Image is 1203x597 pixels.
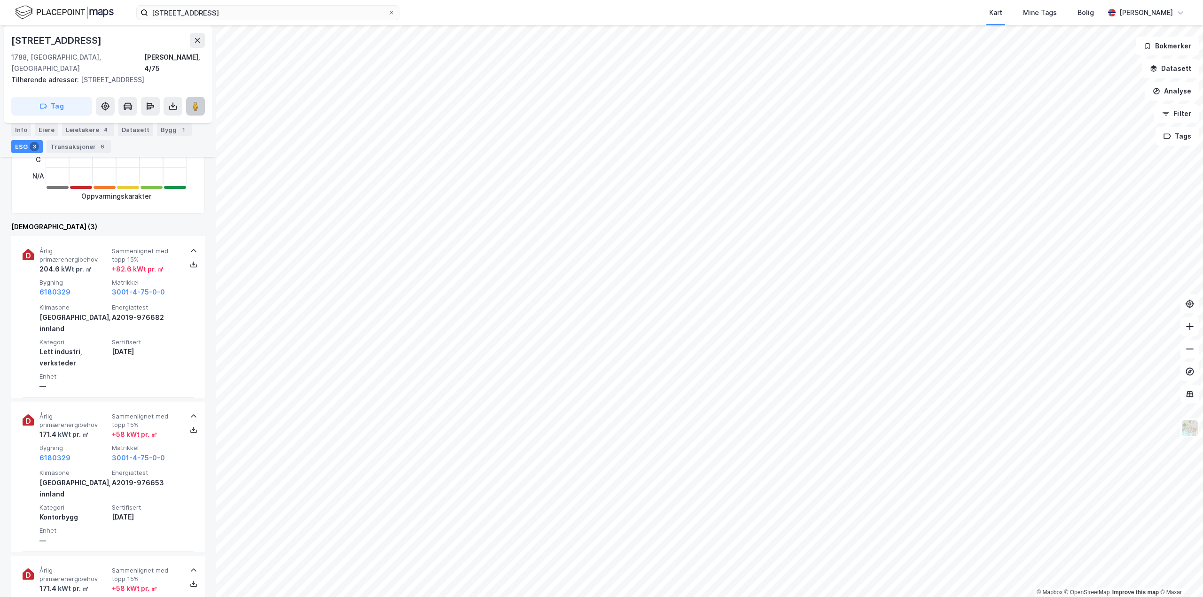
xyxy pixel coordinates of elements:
[39,338,108,346] span: Kategori
[39,247,108,264] span: Årlig primærenergibehov
[1156,552,1203,597] iframe: Chat Widget
[39,504,108,512] span: Kategori
[39,452,70,464] button: 6180329
[11,74,197,85] div: [STREET_ADDRESS]
[112,312,180,323] div: A2019-976682
[1064,589,1110,596] a: OpenStreetMap
[112,412,180,429] span: Sammenlignet med topp 15%
[39,477,108,500] div: [GEOGRAPHIC_DATA], innland
[39,287,70,298] button: 6180329
[56,429,89,440] div: kWt pr. ㎡
[1112,589,1159,596] a: Improve this map
[35,123,58,136] div: Eiere
[30,142,39,151] div: 3
[1142,59,1199,78] button: Datasett
[56,583,89,594] div: kWt pr. ㎡
[39,412,108,429] span: Årlig primærenergibehov
[157,123,192,136] div: Bygg
[148,6,388,20] input: Søk på adresse, matrikkel, gårdeiere, leietakere eller personer
[112,303,180,311] span: Energiattest
[39,444,108,452] span: Bygning
[112,512,180,523] div: [DATE]
[144,52,205,74] div: [PERSON_NAME], 4/75
[39,583,89,594] div: 171.4
[112,279,180,287] span: Matrikkel
[112,469,180,477] span: Energiattest
[11,140,43,153] div: ESG
[112,338,180,346] span: Sertifisert
[15,4,114,21] img: logo.f888ab2527a4732fd821a326f86c7f29.svg
[112,583,157,594] div: + 58 kWt pr. ㎡
[39,279,108,287] span: Bygning
[47,140,111,153] div: Transaksjoner
[39,429,89,440] div: 171.4
[1037,589,1062,596] a: Mapbox
[179,125,188,134] div: 1
[39,512,108,523] div: Kontorbygg
[39,312,108,334] div: [GEOGRAPHIC_DATA], innland
[1154,104,1199,123] button: Filter
[112,477,180,488] div: A2019-976653
[101,125,110,134] div: 4
[112,247,180,264] span: Sammenlignet med topp 15%
[60,264,92,275] div: kWt pr. ㎡
[39,535,108,546] div: —
[11,33,103,48] div: [STREET_ADDRESS]
[118,123,153,136] div: Datasett
[32,151,44,168] div: G
[112,452,165,464] button: 3001-4-75-0-0
[1181,419,1199,437] img: Z
[112,264,164,275] div: + 82.6 kWt pr. ㎡
[1156,552,1203,597] div: Kontrollprogram for chat
[112,429,157,440] div: + 58 kWt pr. ㎡
[39,469,108,477] span: Klimasone
[81,191,151,202] div: Oppvarmingskarakter
[1119,7,1173,18] div: [PERSON_NAME]
[39,372,108,380] span: Enhet
[11,123,31,136] div: Info
[11,52,144,74] div: 1788, [GEOGRAPHIC_DATA], [GEOGRAPHIC_DATA]
[39,264,92,275] div: 204.6
[1156,127,1199,146] button: Tags
[112,444,180,452] span: Matrikkel
[62,123,114,136] div: Leietakere
[1078,7,1094,18] div: Bolig
[98,142,107,151] div: 6
[32,168,44,184] div: N/A
[39,566,108,583] span: Årlig primærenergibehov
[112,504,180,512] span: Sertifisert
[112,346,180,357] div: [DATE]
[1136,37,1199,55] button: Bokmerker
[11,76,81,84] span: Tilhørende adresser:
[1145,82,1199,101] button: Analyse
[39,380,108,392] div: —
[39,527,108,535] span: Enhet
[39,303,108,311] span: Klimasone
[39,346,108,369] div: Lett industri, verksteder
[1023,7,1057,18] div: Mine Tags
[11,97,92,116] button: Tag
[11,221,205,233] div: [DEMOGRAPHIC_DATA] (3)
[112,566,180,583] span: Sammenlignet med topp 15%
[989,7,1002,18] div: Kart
[112,287,165,298] button: 3001-4-75-0-0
